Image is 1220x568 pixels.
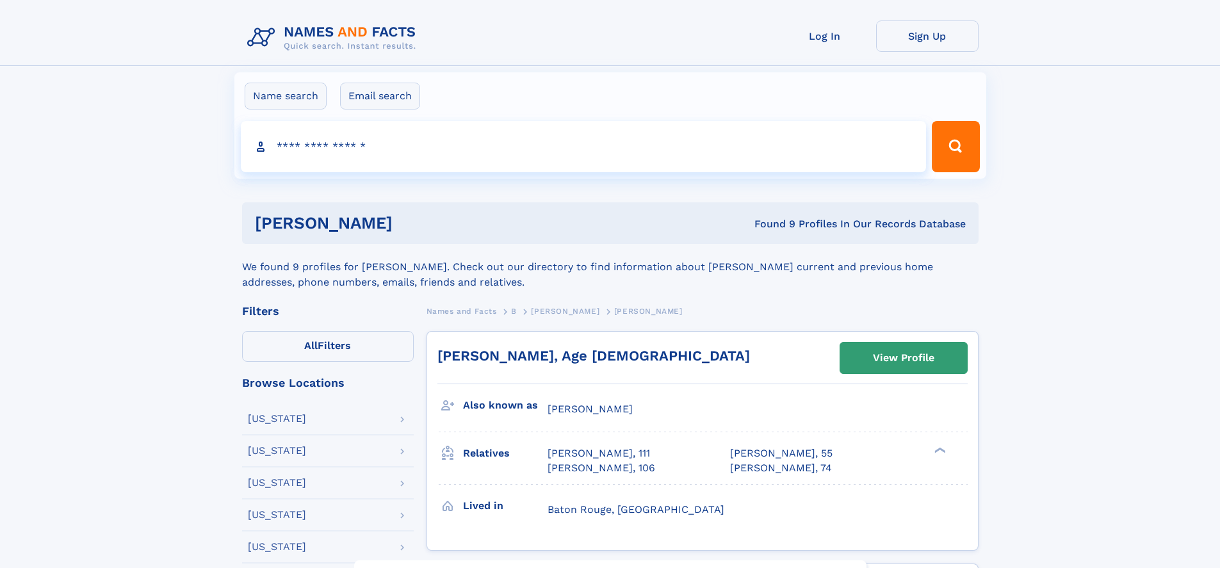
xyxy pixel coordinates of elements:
[873,343,934,373] div: View Profile
[548,503,724,515] span: Baton Rouge, [GEOGRAPHIC_DATA]
[245,83,327,110] label: Name search
[531,307,599,316] span: [PERSON_NAME]
[774,20,876,52] a: Log In
[242,331,414,362] label: Filters
[248,510,306,520] div: [US_STATE]
[463,442,548,464] h3: Relatives
[241,121,927,172] input: search input
[248,414,306,424] div: [US_STATE]
[427,303,497,319] a: Names and Facts
[242,377,414,389] div: Browse Locations
[304,339,318,352] span: All
[876,20,979,52] a: Sign Up
[511,307,517,316] span: B
[511,303,517,319] a: B
[242,20,427,55] img: Logo Names and Facts
[730,446,833,460] a: [PERSON_NAME], 55
[463,394,548,416] h3: Also known as
[463,495,548,517] h3: Lived in
[573,217,966,231] div: Found 9 Profiles In Our Records Database
[730,461,832,475] a: [PERSON_NAME], 74
[548,461,655,475] a: [PERSON_NAME], 106
[242,244,979,290] div: We found 9 profiles for [PERSON_NAME]. Check out our directory to find information about [PERSON_...
[340,83,420,110] label: Email search
[437,348,750,364] a: [PERSON_NAME], Age [DEMOGRAPHIC_DATA]
[840,343,967,373] a: View Profile
[248,542,306,552] div: [US_STATE]
[548,446,650,460] a: [PERSON_NAME], 111
[242,305,414,317] div: Filters
[931,446,947,455] div: ❯
[255,215,574,231] h1: [PERSON_NAME]
[248,446,306,456] div: [US_STATE]
[531,303,599,319] a: [PERSON_NAME]
[248,478,306,488] div: [US_STATE]
[932,121,979,172] button: Search Button
[614,307,683,316] span: [PERSON_NAME]
[548,403,633,415] span: [PERSON_NAME]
